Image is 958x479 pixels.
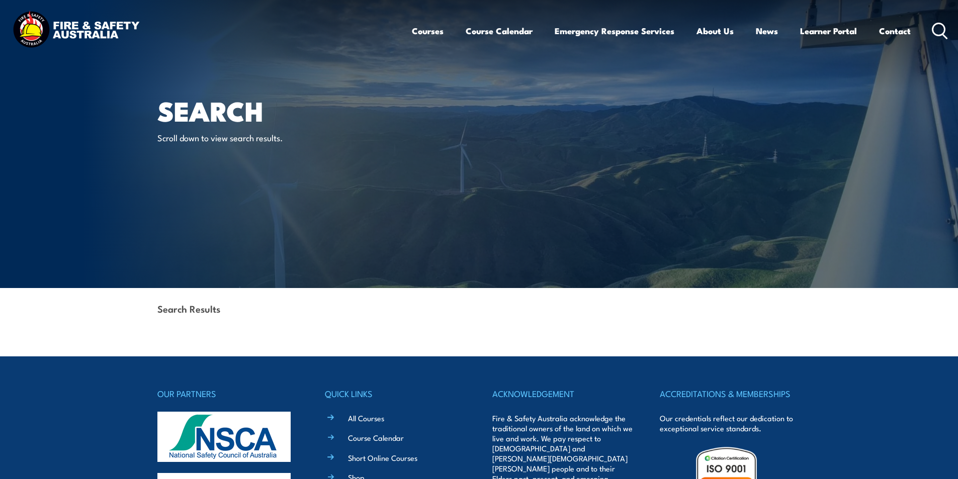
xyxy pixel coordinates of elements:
strong: Search Results [157,302,220,315]
h4: ACCREDITATIONS & MEMBERSHIPS [660,387,801,401]
h1: Search [157,99,406,122]
a: About Us [696,18,734,44]
p: Scroll down to view search results. [157,132,341,143]
a: Learner Portal [800,18,857,44]
a: Contact [879,18,911,44]
h4: ACKNOWLEDGEMENT [492,387,633,401]
a: Course Calendar [348,432,404,443]
img: nsca-logo-footer [157,412,291,462]
a: Emergency Response Services [555,18,674,44]
a: News [756,18,778,44]
a: Short Online Courses [348,452,417,463]
h4: OUR PARTNERS [157,387,298,401]
h4: QUICK LINKS [325,387,466,401]
a: Course Calendar [466,18,533,44]
a: Courses [412,18,444,44]
a: All Courses [348,413,384,423]
p: Our credentials reflect our dedication to exceptional service standards. [660,413,801,433]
